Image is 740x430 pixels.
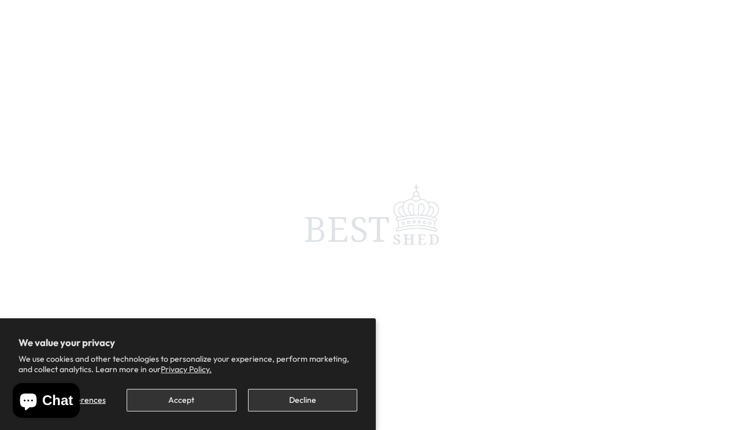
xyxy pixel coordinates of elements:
button: Accept [127,389,236,411]
h2: We value your privacy [18,337,357,348]
a: Privacy Policy. [161,364,212,374]
button: Decline [248,389,357,411]
p: We use cookies and other technologies to personalize your experience, perform marketing, and coll... [18,354,357,374]
inbox-online-store-chat: Shopify online store chat [9,383,83,421]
